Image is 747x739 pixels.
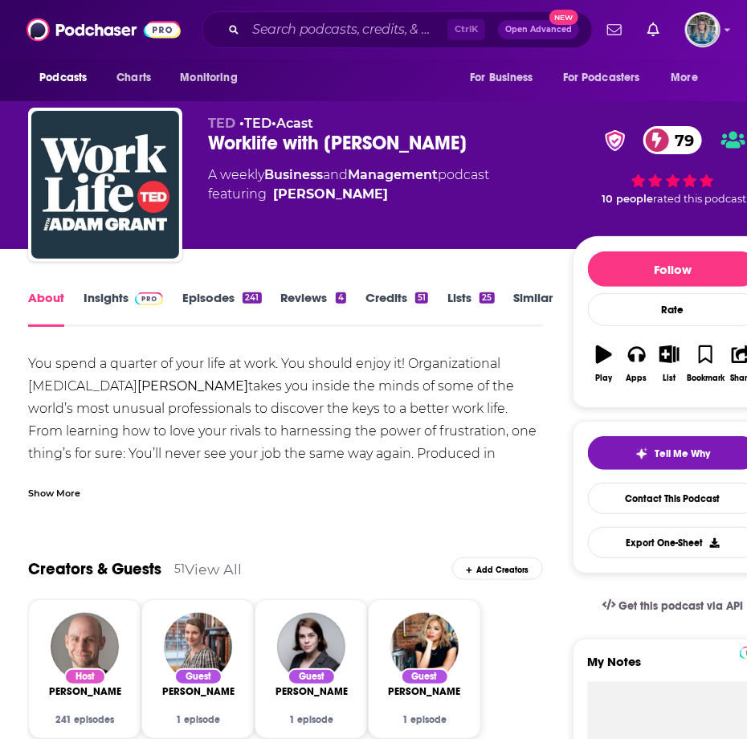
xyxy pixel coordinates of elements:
[239,116,271,131] span: •
[28,353,542,690] div: You spend a quarter of your life at work. You should enjoy it! Organizational [MEDICAL_DATA] take...
[137,378,248,394] a: [PERSON_NAME]
[48,714,121,725] div: 241 episodes
[601,16,628,43] a: Show notifications dropdown
[64,668,106,685] div: Host
[28,290,64,327] a: About
[27,14,181,45] img: Podchaser - Follow, Share and Rate Podcasts
[180,67,237,89] span: Monitoring
[271,685,352,698] a: Helen Lewis
[671,67,699,89] span: More
[385,685,465,698] span: [PERSON_NAME]
[514,290,553,327] a: Similar
[323,167,348,182] span: and
[686,335,725,393] button: Bookmark
[619,599,744,613] span: Get this podcast via API
[447,290,494,327] a: Lists25
[271,116,313,131] span: •
[553,63,663,93] button: open menu
[182,290,261,327] a: Episodes241
[51,613,119,681] img: Adam Grant
[663,374,676,383] div: List
[641,16,666,43] a: Show notifications dropdown
[28,559,161,579] a: Creators & Guests
[415,292,428,304] div: 51
[185,561,242,578] a: View All
[276,116,313,131] a: Acast
[31,111,179,259] img: Worklife with Adam Grant
[158,685,239,698] a: Maggie Smith
[390,613,459,681] img: Jia Tolentino
[401,668,449,685] div: Guest
[620,335,653,393] button: Apps
[643,126,703,154] a: 79
[452,557,542,580] div: Add Creators
[627,374,647,383] div: Apps
[246,17,447,43] input: Search podcasts, credits, & more...
[281,290,346,327] a: Reviews4
[602,193,653,205] span: 10 people
[470,67,533,89] span: For Business
[39,67,87,89] span: Podcasts
[273,185,388,204] a: Adam Grant
[45,685,125,698] a: Adam Grant
[169,63,258,93] button: open menu
[685,12,720,47] img: User Profile
[348,167,438,182] a: Management
[600,130,631,151] img: verified Badge
[505,26,572,34] span: Open Advanced
[84,290,163,327] a: InsightsPodchaser Pro
[174,668,222,685] div: Guest
[653,335,686,393] button: List
[202,11,593,48] div: Search podcasts, credits, & more...
[659,126,703,154] span: 79
[174,561,185,576] div: 51
[164,613,232,681] img: Maggie Smith
[288,668,336,685] div: Guest
[244,116,271,131] a: TED
[208,116,235,131] span: TED
[655,447,710,460] span: Tell Me Why
[365,290,428,327] a: Credits51
[277,613,345,681] img: Helen Lewis
[685,12,720,47] span: Logged in as EllaDavidson
[385,685,465,698] a: Jia Tolentino
[480,292,494,304] div: 25
[498,20,579,39] button: Open AdvancedNew
[158,685,239,698] span: [PERSON_NAME]
[635,447,648,460] img: tell me why sparkle
[243,292,261,304] div: 241
[161,714,235,725] div: 1 episode
[388,714,461,725] div: 1 episode
[135,292,163,305] img: Podchaser Pro
[549,10,578,25] span: New
[208,165,489,204] div: A weekly podcast
[459,63,553,93] button: open menu
[106,63,161,93] a: Charts
[685,12,720,47] button: Show profile menu
[28,63,108,93] button: open menu
[447,19,485,40] span: Ctrl K
[45,685,125,698] span: [PERSON_NAME]
[588,335,621,393] button: Play
[275,714,348,725] div: 1 episode
[687,374,725,383] div: Bookmark
[596,374,613,383] div: Play
[336,292,346,304] div: 4
[208,185,489,204] span: featuring
[116,67,151,89] span: Charts
[563,67,640,89] span: For Podcasters
[271,685,352,698] span: [PERSON_NAME]
[653,193,746,205] span: rated this podcast
[660,63,719,93] button: open menu
[264,167,323,182] a: Business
